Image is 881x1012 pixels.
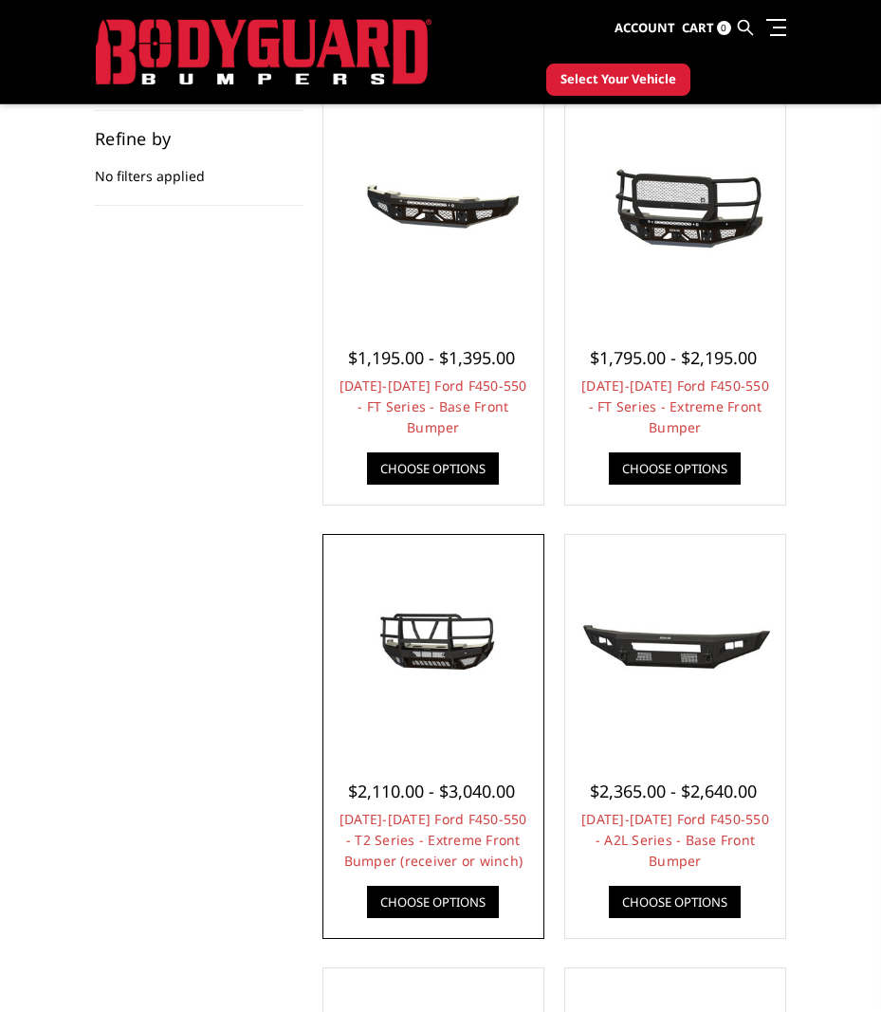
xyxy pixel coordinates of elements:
img: 2023-2025 Ford F450-550 - FT Series - Extreme Front Bumper [570,162,780,261]
a: [DATE]-[DATE] Ford F450-550 - A2L Series - Base Front Bumper [581,810,769,870]
a: Choose Options [367,886,499,918]
div: No filters applied [95,130,303,206]
span: $1,795.00 - $2,195.00 [590,346,757,369]
span: Cart [682,19,714,36]
button: Select Your Vehicle [546,64,690,96]
a: Cart 0 [682,3,731,54]
img: 2023-2025 Ford F450-550 - FT Series - Base Front Bumper [328,162,539,261]
a: [DATE]-[DATE] Ford F450-550 - FT Series - Base Front Bumper [340,377,527,436]
img: 2023-2025 Ford F450-550 - T2 Series - Extreme Front Bumper (receiver or winch) [328,586,539,704]
img: 2023-2025 Ford F450-550 - A2L Series - Base Front Bumper [570,597,780,693]
iframe: Chat Widget [786,921,881,1012]
a: Choose Options [367,452,499,485]
a: Choose Options [609,886,741,918]
span: $1,195.00 - $1,395.00 [348,346,515,369]
a: Account [615,3,675,54]
span: $2,365.00 - $2,640.00 [590,780,757,802]
span: Select Your Vehicle [560,70,676,89]
img: BODYGUARD BUMPERS [96,19,431,85]
a: 2023-2025 Ford F450-550 - FT Series - Base Front Bumper [328,106,539,317]
a: 2023-2025 Ford F450-550 - A2L Series - Base Front Bumper [570,540,780,750]
a: 2023-2025 Ford F450-550 - FT Series - Extreme Front Bumper 2023-2025 Ford F450-550 - FT Series - ... [570,106,780,317]
a: 2023-2025 Ford F450-550 - T2 Series - Extreme Front Bumper (receiver or winch) [328,540,539,750]
span: Account [615,19,675,36]
h5: Refine by [95,130,303,147]
a: [DATE]-[DATE] Ford F450-550 - T2 Series - Extreme Front Bumper (receiver or winch) [340,810,527,870]
span: $2,110.00 - $3,040.00 [348,780,515,802]
a: [DATE]-[DATE] Ford F450-550 - FT Series - Extreme Front Bumper [581,377,769,436]
span: 0 [717,21,731,35]
a: Choose Options [609,452,741,485]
